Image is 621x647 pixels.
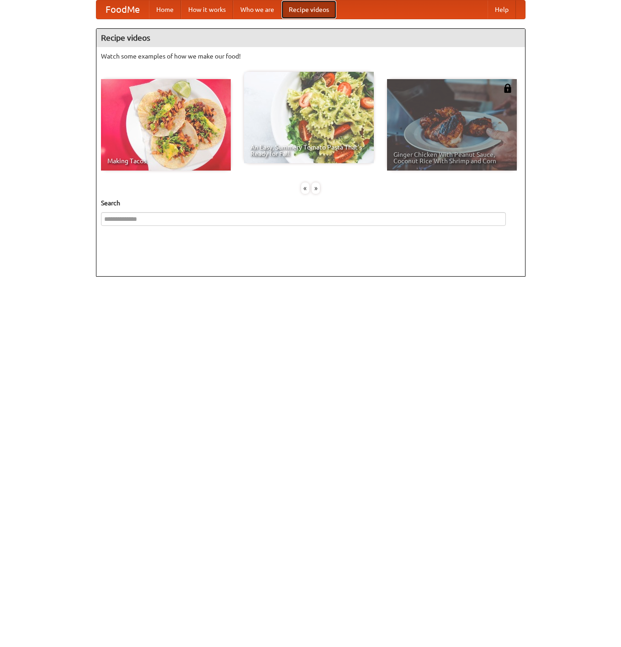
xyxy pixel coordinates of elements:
a: Recipe videos [281,0,336,19]
div: « [301,182,309,194]
img: 483408.png [503,84,512,93]
a: Making Tacos [101,79,231,171]
a: An Easy, Summery Tomato Pasta That's Ready for Fall [244,72,374,163]
span: An Easy, Summery Tomato Pasta That's Ready for Fall [250,144,367,157]
div: » [312,182,320,194]
a: Home [149,0,181,19]
span: Making Tacos [107,158,224,164]
a: Who we are [233,0,281,19]
a: Help [488,0,516,19]
a: How it works [181,0,233,19]
h4: Recipe videos [96,29,525,47]
h5: Search [101,198,520,208]
p: Watch some examples of how we make our food! [101,52,520,61]
a: FoodMe [96,0,149,19]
